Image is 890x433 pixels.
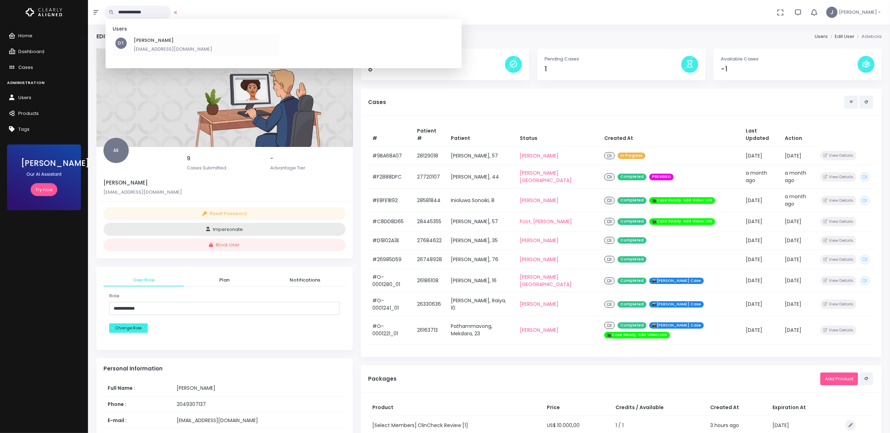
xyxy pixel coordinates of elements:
h4: -1 [721,65,858,73]
button: View Details [820,236,857,245]
td: #O-0001280_01 [368,269,413,292]
p: Cases Submitted [187,164,262,172]
th: E-mail : [103,412,172,428]
p: Pending Cases [544,56,681,63]
span: Completed [618,218,646,225]
td: #O-0001241_01 [368,292,413,316]
h4: Personal Information [103,366,346,372]
p: Our AI Assistant [21,171,67,178]
button: Block User [103,239,346,252]
td: [DATE] [741,146,781,165]
th: Created At [706,400,768,416]
td: [EMAIL_ADDRESS][DOMAIN_NAME] [172,412,345,428]
span: Products [18,110,39,117]
span: J [826,7,838,18]
td: [DATE] [741,189,781,212]
p: Advantage Tier [270,164,345,172]
td: Pathammavong, Mekdara, 23 [447,316,516,344]
a: Users [815,33,828,40]
td: 28129018 [413,146,447,165]
td: #E8FE1B92 [368,189,413,212]
th: Patient [447,123,516,147]
a: Try now [31,183,57,196]
th: Price [543,400,612,416]
div: scrollable content [108,26,459,61]
h5: Packages [368,376,820,382]
a: [PERSON_NAME][GEOGRAPHIC_DATA] [520,169,572,184]
td: [DATE] [741,212,781,231]
th: Product [368,400,543,416]
td: #O-0001221_01 [368,316,413,344]
th: # [368,123,413,147]
th: Patient # [413,123,447,147]
span: In Progress [618,153,645,159]
a: [PERSON_NAME] [520,152,558,159]
td: a month ago [741,165,781,189]
td: #F2888DFC [368,165,413,189]
p: [EMAIL_ADDRESS][DOMAIN_NAME] [103,189,346,196]
th: Created At [600,123,741,147]
span: Tags [18,126,30,133]
span: PREVIDEO [649,174,674,180]
td: [PERSON_NAME] [172,380,345,396]
td: [DATE] [781,292,816,316]
td: 28445355 [413,212,447,231]
span: Home [18,32,32,39]
td: [DATE] [781,269,816,292]
button: View Details [820,276,857,285]
td: #26985D59 [368,250,413,269]
span: Completed [618,301,646,308]
td: [PERSON_NAME], 57 [447,146,516,165]
td: Inioluwa Sonoiki, 8 [447,189,516,212]
span: Completed [618,256,646,263]
button: View Details [820,196,857,205]
div: DT [115,38,127,49]
a: [PERSON_NAME] [520,256,558,263]
h6: [PERSON_NAME] [134,38,212,43]
h5: 9 [187,155,262,162]
a: [PERSON_NAME] [520,327,558,334]
h5: Cases [368,99,844,105]
span: Completed [618,322,646,329]
td: [DATE] [781,146,816,165]
a: [PERSON_NAME] [520,237,558,244]
h4: Edit User [96,33,124,40]
button: Change Role [109,323,148,333]
td: [DATE] [781,316,816,344]
span: Cases [18,64,33,71]
th: Expiration At [769,400,839,416]
button: Impersonate [103,223,346,236]
th: Credits / Available [611,400,706,416]
span: Completed [618,237,646,244]
td: [PERSON_NAME], 44 [447,165,516,189]
td: [PERSON_NAME], Raiya, 10 [447,292,516,316]
td: [DATE] [781,212,816,231]
span: 📸[PERSON_NAME] Case [649,278,704,284]
td: 26748928 [413,250,447,269]
td: 28581844 [413,189,447,212]
td: [PERSON_NAME], 35 [447,231,516,250]
span: User Role [109,277,178,284]
td: [PERSON_NAME], 57 [447,212,516,231]
span: 🎬Case Ready. Add Video Link [604,332,670,338]
span: AS [103,138,129,163]
td: 27684622 [413,231,447,250]
td: [PERSON_NAME], 16 [447,269,516,292]
td: [DATE] [741,250,781,269]
button: View Details [820,325,857,335]
button: View Details [820,217,857,226]
h5: Users [113,26,279,32]
td: 26163713 [413,316,447,344]
td: 26330636 [413,292,447,316]
span: Completed [618,174,646,180]
h5: - [270,155,345,162]
th: Last Updated [741,123,781,147]
p: [EMAIL_ADDRESS][DOMAIN_NAME] [134,46,212,53]
span: 🎬Case Ready. Add Video Link [649,197,715,204]
a: Logo Horizontal [26,5,62,20]
span: [PERSON_NAME] [839,9,877,16]
a: [PERSON_NAME][GEOGRAPHIC_DATA] [520,273,572,288]
td: [DATE] [741,292,781,316]
h3: [PERSON_NAME] [21,159,67,168]
label: Role [109,292,119,299]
